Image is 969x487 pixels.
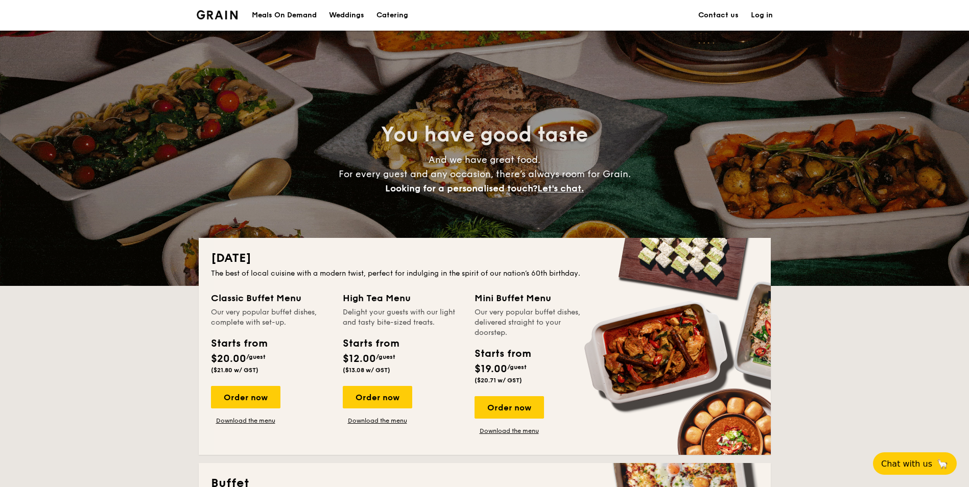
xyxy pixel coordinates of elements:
span: 🦙 [936,458,949,470]
span: $12.00 [343,353,376,365]
a: Download the menu [475,427,544,435]
span: $19.00 [475,363,507,375]
img: Grain [197,10,238,19]
div: Starts from [343,336,398,351]
div: High Tea Menu [343,291,462,305]
span: ($13.08 w/ GST) [343,367,390,374]
span: /guest [246,353,266,360]
span: ($21.80 w/ GST) [211,367,258,374]
span: /guest [507,363,527,371]
div: Delight your guests with our light and tasty bite-sized treats. [343,307,462,328]
a: Logotype [197,10,238,19]
span: ($20.71 w/ GST) [475,377,522,384]
button: Chat with us🦙 [873,452,957,475]
div: The best of local cuisine with a modern twist, perfect for indulging in the spirit of our nation’... [211,269,759,279]
a: Download the menu [343,417,412,425]
div: Our very popular buffet dishes, complete with set-up. [211,307,330,328]
a: Download the menu [211,417,280,425]
span: $20.00 [211,353,246,365]
span: /guest [376,353,395,360]
div: Mini Buffet Menu [475,291,594,305]
div: Order now [475,396,544,419]
div: Our very popular buffet dishes, delivered straight to your doorstep. [475,307,594,338]
span: Chat with us [881,459,932,469]
div: Order now [211,386,280,408]
div: Starts from [475,346,530,361]
span: Let's chat. [537,183,584,194]
h2: [DATE] [211,250,759,266]
div: Order now [343,386,412,408]
div: Classic Buffet Menu [211,291,330,305]
div: Starts from [211,336,267,351]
